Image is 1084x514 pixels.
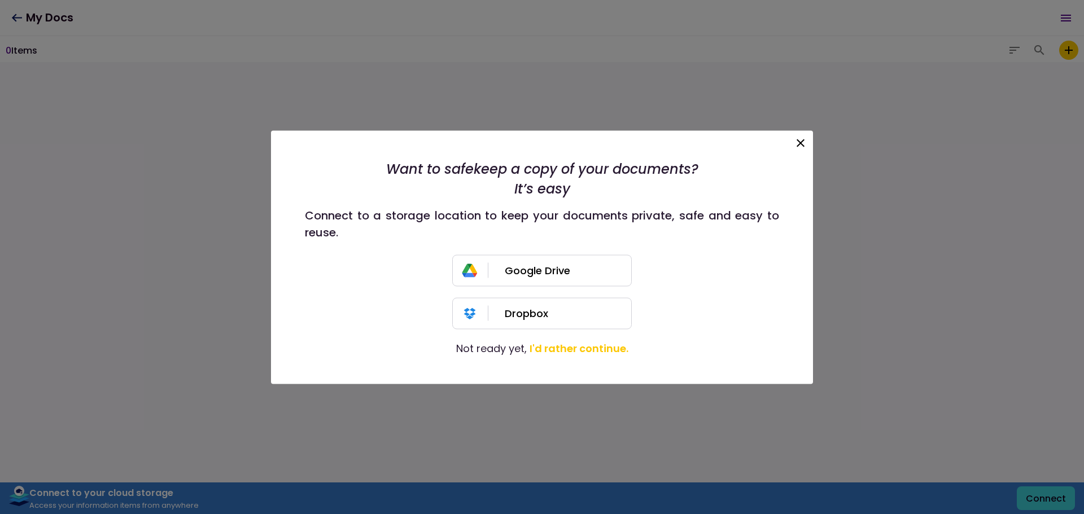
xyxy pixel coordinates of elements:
button: Google Drive [452,254,632,286]
button: Dropbox [452,297,632,329]
div: Not ready yet, [456,340,628,355]
div: Connect to a storage location to keep your documents private, safe and easy to reuse. [305,207,779,240]
div: It’s easy [386,178,698,198]
div: Dropbox [505,298,631,328]
div: Want to safekeep a copy of your documents? [386,159,698,178]
button: I'd rather continue. [530,340,628,355]
div: Google Drive [505,255,631,285]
